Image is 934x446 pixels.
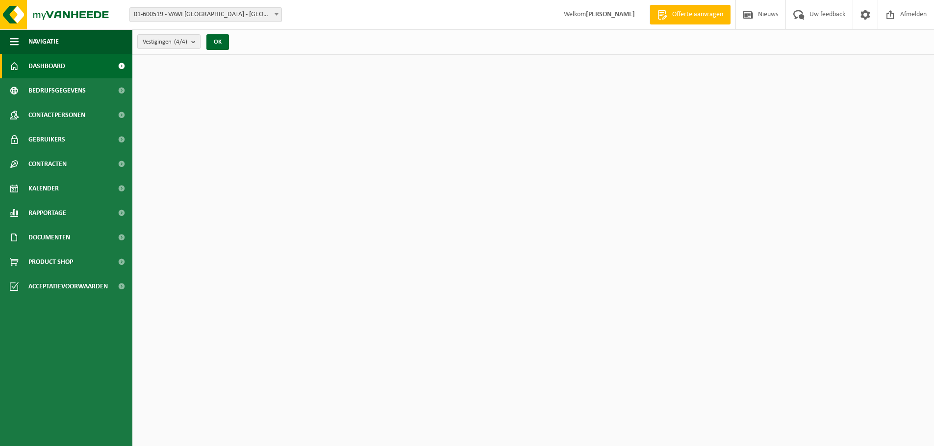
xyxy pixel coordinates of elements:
[28,176,59,201] span: Kalender
[28,29,59,54] span: Navigatie
[28,103,85,127] span: Contactpersonen
[28,78,86,103] span: Bedrijfsgegevens
[28,127,65,152] span: Gebruikers
[28,54,65,78] span: Dashboard
[143,35,187,49] span: Vestigingen
[28,152,67,176] span: Contracten
[206,34,229,50] button: OK
[28,274,108,299] span: Acceptatievoorwaarden
[28,250,73,274] span: Product Shop
[670,10,726,20] span: Offerte aanvragen
[129,7,282,22] span: 01-600519 - VAWI NV - ANTWERPEN
[650,5,731,24] a: Offerte aanvragen
[137,34,201,49] button: Vestigingen(4/4)
[28,225,70,250] span: Documenten
[174,39,187,45] count: (4/4)
[586,11,635,18] strong: [PERSON_NAME]
[130,8,281,22] span: 01-600519 - VAWI NV - ANTWERPEN
[28,201,66,225] span: Rapportage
